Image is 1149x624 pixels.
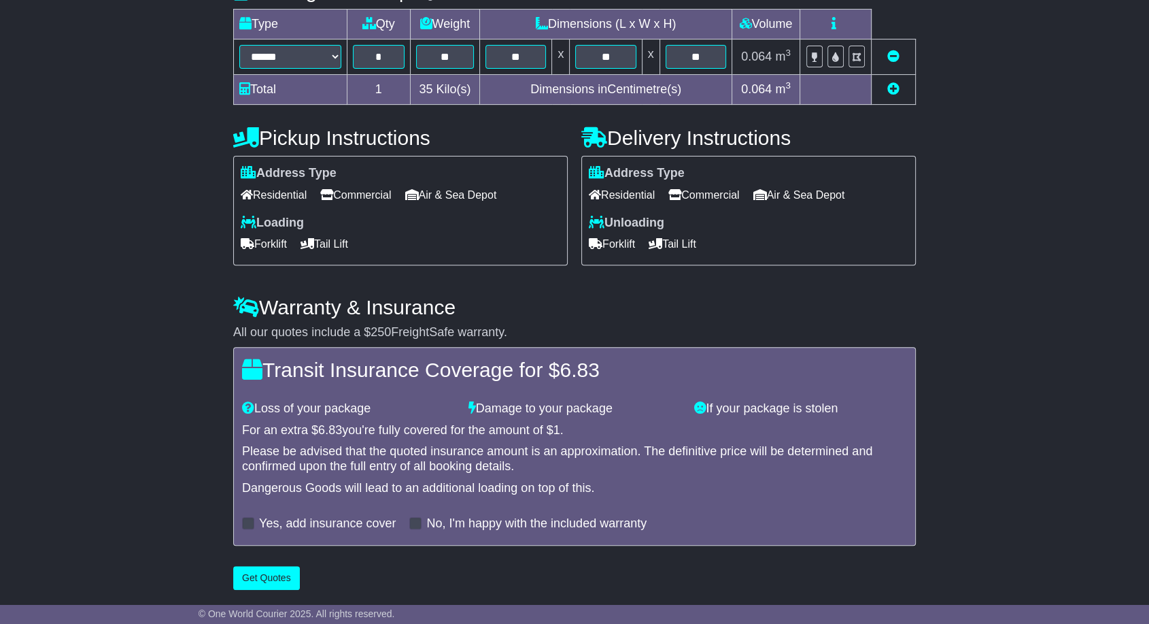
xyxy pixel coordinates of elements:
h4: Transit Insurance Coverage for $ [242,359,907,381]
td: Weight [410,10,480,39]
span: 0.064 [741,82,772,96]
label: Unloading [589,216,664,231]
span: 0.064 [741,50,772,63]
span: 6.83 [318,423,342,437]
div: Please be advised that the quoted insurance amount is an approximation. The definitive price will... [242,444,907,474]
span: 250 [371,325,391,339]
span: Residential [241,184,307,206]
h4: Delivery Instructions [581,127,916,149]
span: 6.83 [560,359,599,381]
td: x [552,39,570,75]
button: Get Quotes [233,566,300,590]
td: Dimensions (L x W x H) [480,10,732,39]
span: Air & Sea Depot [405,184,497,206]
sup: 3 [785,48,791,58]
span: Tail Lift [301,233,348,254]
span: m [775,50,791,63]
td: Type [234,10,347,39]
label: Address Type [241,166,337,181]
span: Commercial [668,184,739,206]
h4: Pickup Instructions [233,127,568,149]
label: Loading [241,216,304,231]
label: No, I'm happy with the included warranty [426,516,647,531]
span: Commercial [320,184,391,206]
span: 35 [419,82,432,96]
div: Dangerous Goods will lead to an additional loading on top of this. [242,481,907,496]
a: Add new item [887,82,899,96]
span: © One World Courier 2025. All rights reserved. [199,608,395,619]
sup: 3 [785,80,791,91]
div: If your package is stolen [687,401,914,416]
div: For an extra $ you're fully covered for the amount of $ . [242,423,907,438]
td: Total [234,75,347,105]
span: m [775,82,791,96]
td: Qty [347,10,411,39]
td: x [642,39,659,75]
label: Address Type [589,166,685,181]
span: Forklift [589,233,635,254]
td: Kilo(s) [410,75,480,105]
td: 1 [347,75,411,105]
td: Volume [732,10,800,39]
span: Residential [589,184,655,206]
a: Remove this item [887,50,899,63]
div: Damage to your package [462,401,688,416]
span: Air & Sea Depot [753,184,845,206]
td: Dimensions in Centimetre(s) [480,75,732,105]
span: Forklift [241,233,287,254]
div: All our quotes include a $ FreightSafe warranty. [233,325,916,340]
span: 1 [553,423,560,437]
label: Yes, add insurance cover [259,516,396,531]
div: Loss of your package [235,401,462,416]
h4: Warranty & Insurance [233,296,916,318]
span: Tail Lift [649,233,696,254]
